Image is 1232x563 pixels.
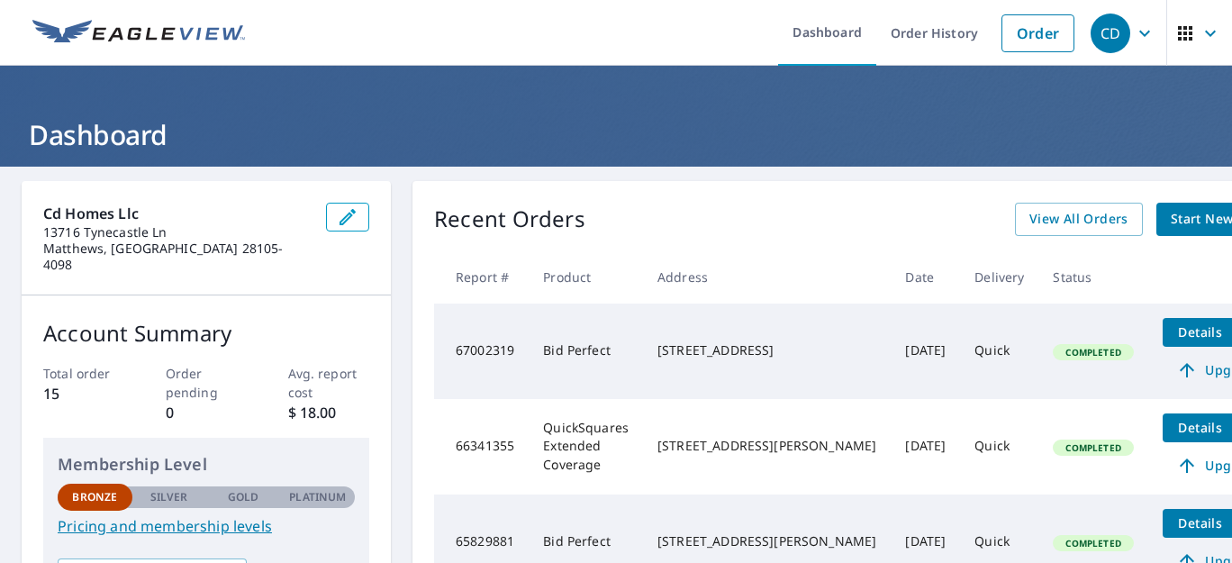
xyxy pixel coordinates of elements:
th: Delivery [960,250,1038,304]
td: Quick [960,304,1038,399]
span: View All Orders [1029,208,1128,231]
span: Completed [1055,346,1131,359]
p: Bronze [72,489,117,505]
p: 13716 Tynecastle Ln [43,224,312,241]
td: 66341355 [434,399,529,495]
td: QuickSquares Extended Coverage [529,399,643,495]
p: Order pending [166,364,248,402]
p: Matthews, [GEOGRAPHIC_DATA] 28105-4098 [43,241,312,273]
td: [DATE] [891,304,960,399]
span: Details [1173,323,1227,341]
th: Report # [434,250,529,304]
div: [STREET_ADDRESS][PERSON_NAME] [657,437,876,455]
img: EV Logo [32,20,245,47]
p: Total order [43,364,125,383]
td: Quick [960,399,1038,495]
p: Recent Orders [434,203,585,236]
span: Details [1173,419,1227,436]
p: 0 [166,402,248,423]
p: Gold [228,489,258,505]
a: View All Orders [1015,203,1143,236]
p: Cd Homes Llc [43,203,312,224]
p: Membership Level [58,452,355,477]
p: Silver [150,489,188,505]
p: $ 18.00 [288,402,370,423]
td: 67002319 [434,304,529,399]
h1: Dashboard [22,116,1210,153]
p: Platinum [289,489,346,505]
th: Address [643,250,891,304]
p: Account Summary [43,317,369,350]
div: [STREET_ADDRESS][PERSON_NAME] [657,532,876,550]
span: Details [1173,514,1227,531]
div: CD [1091,14,1130,53]
th: Status [1038,250,1147,304]
th: Product [529,250,643,304]
p: Avg. report cost [288,364,370,402]
div: [STREET_ADDRESS] [657,341,876,359]
p: 15 [43,383,125,404]
a: Order [1001,14,1074,52]
td: [DATE] [891,399,960,495]
span: Completed [1055,441,1131,454]
span: Completed [1055,537,1131,549]
td: Bid Perfect [529,304,643,399]
a: Pricing and membership levels [58,515,355,537]
th: Date [891,250,960,304]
